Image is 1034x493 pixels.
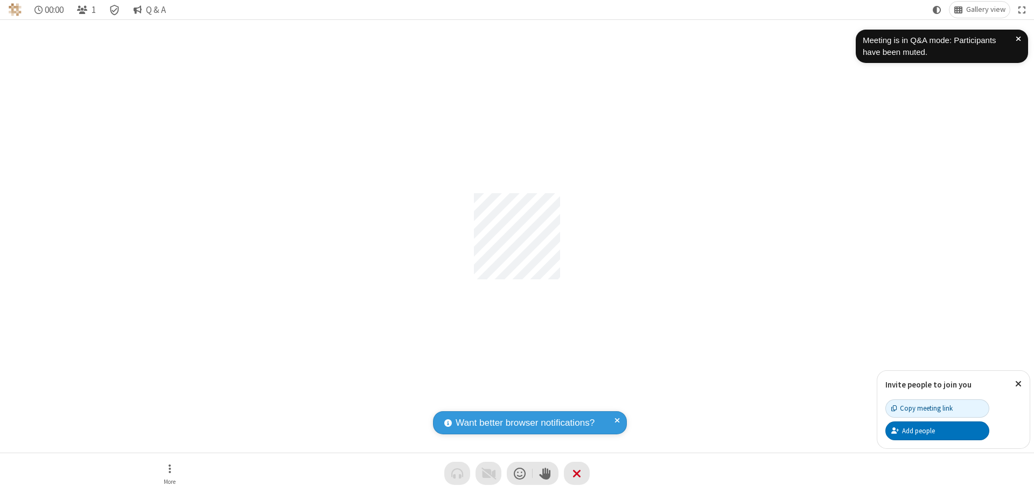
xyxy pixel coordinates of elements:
[966,5,1005,14] span: Gallery view
[885,379,972,390] label: Invite people to join you
[533,462,558,485] button: Raise hand
[30,2,68,18] div: Timer
[885,399,989,418] button: Copy meeting link
[928,2,946,18] button: Using system theme
[164,478,176,485] span: More
[476,462,501,485] button: Video
[72,2,100,18] button: Open participant list
[507,462,533,485] button: Send a reaction
[456,416,595,430] span: Want better browser notifications?
[885,421,989,440] button: Add people
[1014,2,1030,18] button: Fullscreen
[129,2,170,18] button: Q & A
[104,2,125,18] div: Meeting details Encryption enabled
[949,2,1010,18] button: Change layout
[9,3,22,16] img: QA Selenium DO NOT DELETE OR CHANGE
[146,5,166,15] span: Q & A
[863,34,1016,59] div: Meeting is in Q&A mode: Participants have been muted.
[153,458,186,489] button: Open menu
[891,403,953,413] div: Copy meeting link
[92,5,96,15] span: 1
[564,462,590,485] button: End or leave meeting
[45,5,64,15] span: 00:00
[1007,371,1030,397] button: Close popover
[444,462,470,485] button: Audio problem - check your Internet connection or call by phone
